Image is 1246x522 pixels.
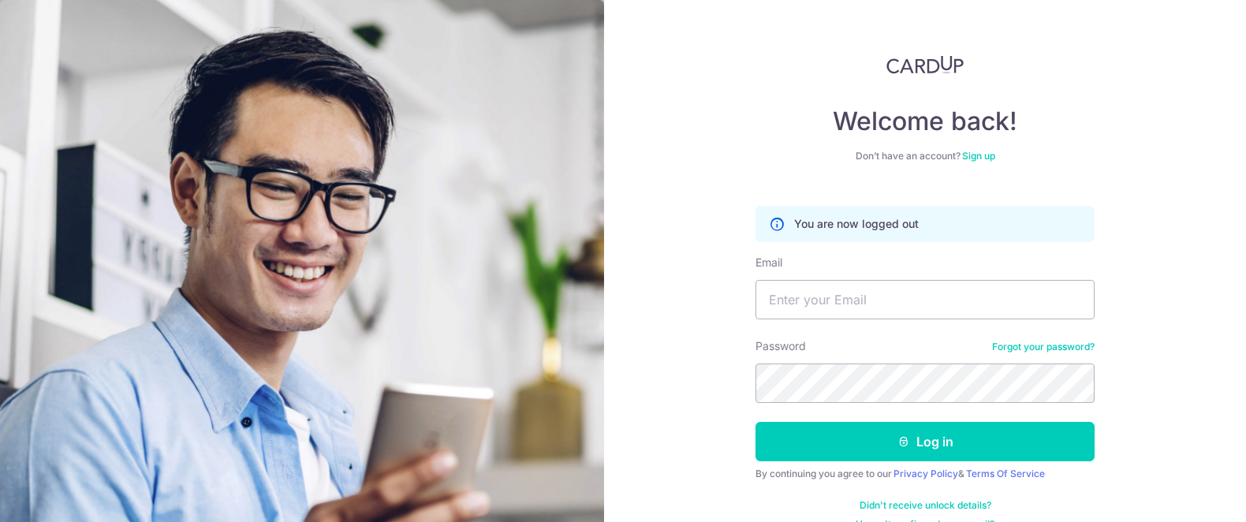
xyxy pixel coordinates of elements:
[755,255,782,270] label: Email
[755,106,1095,137] h4: Welcome back!
[962,150,995,162] a: Sign up
[886,55,964,74] img: CardUp Logo
[755,468,1095,480] div: By continuing you agree to our &
[966,468,1045,479] a: Terms Of Service
[755,280,1095,319] input: Enter your Email
[992,341,1095,353] a: Forgot your password?
[755,422,1095,461] button: Log in
[893,468,958,479] a: Privacy Policy
[755,338,806,354] label: Password
[860,499,991,512] a: Didn't receive unlock details?
[755,150,1095,162] div: Don’t have an account?
[794,216,919,232] p: You are now logged out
